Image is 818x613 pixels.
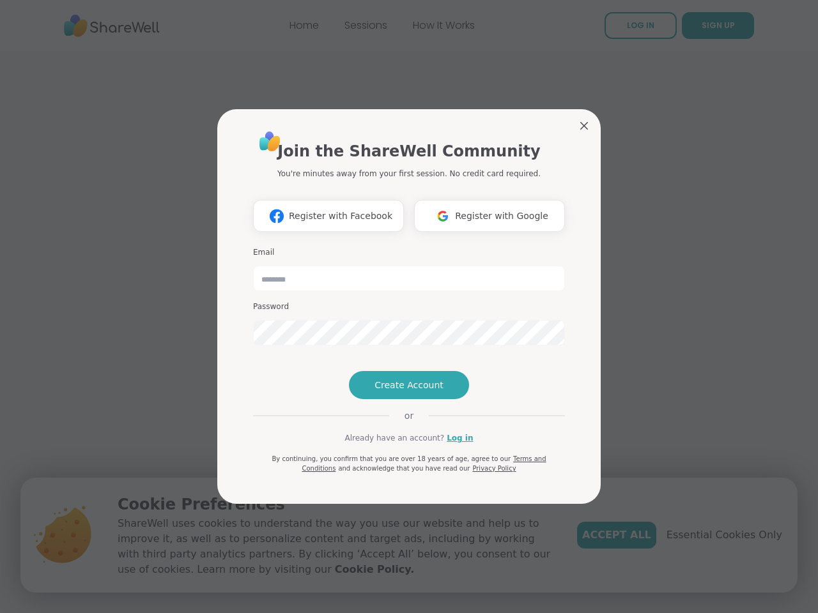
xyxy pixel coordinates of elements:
[472,465,516,472] a: Privacy Policy
[277,168,541,179] p: You're minutes away from your first session. No credit card required.
[414,200,565,232] button: Register with Google
[344,432,444,444] span: Already have an account?
[302,455,546,472] a: Terms and Conditions
[277,140,540,163] h1: Join the ShareWell Community
[349,371,469,399] button: Create Account
[431,204,455,228] img: ShareWell Logomark
[265,204,289,228] img: ShareWell Logomark
[374,379,444,391] span: Create Account
[253,247,565,258] h3: Email
[447,432,473,444] a: Log in
[256,127,284,156] img: ShareWell Logo
[289,209,392,223] span: Register with Facebook
[253,301,565,312] h3: Password
[455,209,548,223] span: Register with Google
[253,200,404,232] button: Register with Facebook
[389,409,429,422] span: or
[272,455,511,462] span: By continuing, you confirm that you are over 18 years of age, agree to our
[338,465,470,472] span: and acknowledge that you have read our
